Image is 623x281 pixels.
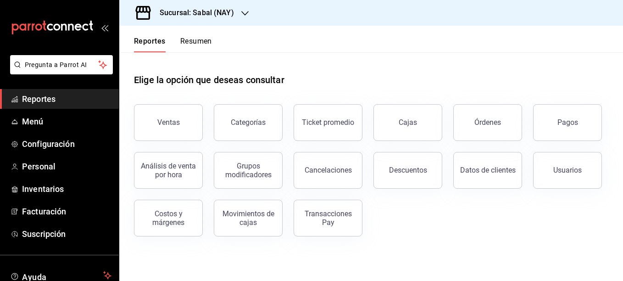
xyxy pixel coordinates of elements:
button: Categorías [214,104,283,141]
div: Cancelaciones [305,166,352,174]
div: Descuentos [389,166,427,174]
div: Categorías [231,118,266,127]
span: Ayuda [22,270,100,281]
button: Ventas [134,104,203,141]
span: Suscripción [22,228,111,240]
button: Movimientos de cajas [214,200,283,236]
button: Grupos modificadores [214,152,283,189]
div: Análisis de venta por hora [140,162,197,179]
button: Resumen [180,37,212,52]
div: Costos y márgenes [140,209,197,227]
button: Órdenes [453,104,522,141]
button: open_drawer_menu [101,24,108,31]
button: Costos y márgenes [134,200,203,236]
h1: Elige la opción que deseas consultar [134,73,284,87]
button: Cancelaciones [294,152,362,189]
div: Usuarios [553,166,582,174]
button: Ticket promedio [294,104,362,141]
div: navigation tabs [134,37,212,52]
span: Menú [22,115,111,128]
div: Grupos modificadores [220,162,277,179]
div: Transacciones Pay [300,209,356,227]
span: Configuración [22,138,111,150]
div: Ventas [157,118,180,127]
div: Cajas [399,117,417,128]
button: Datos de clientes [453,152,522,189]
button: Reportes [134,37,166,52]
div: Datos de clientes [460,166,516,174]
div: Movimientos de cajas [220,209,277,227]
button: Usuarios [533,152,602,189]
span: Pregunta a Parrot AI [25,60,99,70]
span: Reportes [22,93,111,105]
a: Pregunta a Parrot AI [6,67,113,76]
span: Facturación [22,205,111,218]
button: Análisis de venta por hora [134,152,203,189]
div: Pagos [557,118,578,127]
a: Cajas [373,104,442,141]
span: Inventarios [22,183,111,195]
button: Transacciones Pay [294,200,362,236]
button: Descuentos [373,152,442,189]
button: Pregunta a Parrot AI [10,55,113,74]
button: Pagos [533,104,602,141]
div: Órdenes [474,118,501,127]
span: Personal [22,160,111,173]
h3: Sucursal: Sabal (NAY) [152,7,234,18]
div: Ticket promedio [302,118,354,127]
